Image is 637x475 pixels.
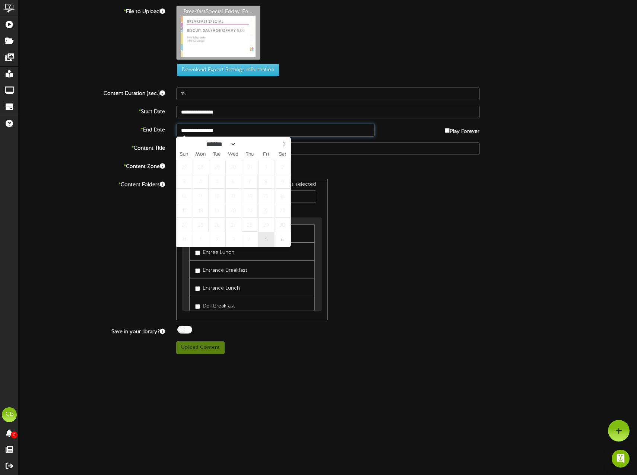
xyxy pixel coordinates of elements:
span: 0 [11,431,18,439]
span: September 1, 2025 [193,232,209,247]
span: September 5, 2025 [258,232,274,247]
input: Year [236,140,263,148]
span: August 20, 2025 [225,203,241,218]
span: August 24, 2025 [176,218,192,232]
span: August 30, 2025 [275,218,291,232]
input: Play Forever [445,128,450,133]
span: August 16, 2025 [275,189,291,203]
label: Save in your library? [13,326,171,336]
span: Thu [241,152,258,157]
span: August 12, 2025 [209,189,225,203]
span: Sun [176,152,193,157]
span: August 8, 2025 [258,174,274,189]
div: CB [2,407,17,422]
span: August 11, 2025 [193,189,209,203]
span: August 19, 2025 [209,203,225,218]
span: September 4, 2025 [242,232,258,247]
button: Download Export Settings Information [177,64,279,76]
span: August 29, 2025 [258,218,274,232]
span: August 28, 2025 [242,218,258,232]
span: July 27, 2025 [176,160,192,174]
span: August 1, 2025 [258,160,274,174]
span: August 5, 2025 [209,174,225,189]
span: August 14, 2025 [242,189,258,203]
span: Fri [258,152,274,157]
span: Tue [209,152,225,157]
span: August 4, 2025 [193,174,209,189]
label: Start Date [13,106,171,116]
span: August 9, 2025 [275,174,291,189]
label: Content Title [13,142,171,152]
label: Entree Lunch [195,246,234,256]
div: Open Intercom Messenger [612,450,630,468]
span: Mon [192,152,209,157]
span: September 2, 2025 [209,232,225,247]
a: Download Export Settings Information [173,67,279,73]
span: July 30, 2025 [225,160,241,174]
label: Deli Breakfast [195,300,235,310]
span: August 25, 2025 [193,218,209,232]
span: August 7, 2025 [242,174,258,189]
span: August 15, 2025 [258,189,274,203]
label: Content Zone [13,160,171,170]
span: August 31, 2025 [176,232,192,247]
span: August 21, 2025 [242,203,258,218]
span: September 6, 2025 [275,232,291,247]
input: Entrance Breakfast [195,268,200,273]
input: Entree Lunch [195,251,200,255]
label: File to Upload [13,6,171,16]
label: Content Duration (sec.) [13,87,171,98]
label: Entrance Lunch [195,282,240,292]
span: September 3, 2025 [225,232,241,247]
input: Deli Breakfast [195,304,200,309]
label: End Date [13,124,171,134]
span: July 31, 2025 [242,160,258,174]
span: Wed [225,152,241,157]
span: August 6, 2025 [225,174,241,189]
span: August 13, 2025 [225,189,241,203]
button: Upload Content [176,341,225,354]
span: August 10, 2025 [176,189,192,203]
span: Sat [274,152,291,157]
label: Entrance Breakfast [195,264,247,274]
span: August 17, 2025 [176,203,192,218]
span: August 23, 2025 [275,203,291,218]
label: Content Folders [13,179,171,189]
span: August 3, 2025 [176,174,192,189]
input: Title of this Content [176,142,480,155]
span: August 22, 2025 [258,203,274,218]
span: August 2, 2025 [275,160,291,174]
span: August 18, 2025 [193,203,209,218]
input: Entrance Lunch [195,286,200,291]
span: July 28, 2025 [193,160,209,174]
span: July 29, 2025 [209,160,225,174]
label: Play Forever [445,124,479,136]
span: August 27, 2025 [225,218,241,232]
span: August 26, 2025 [209,218,225,232]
